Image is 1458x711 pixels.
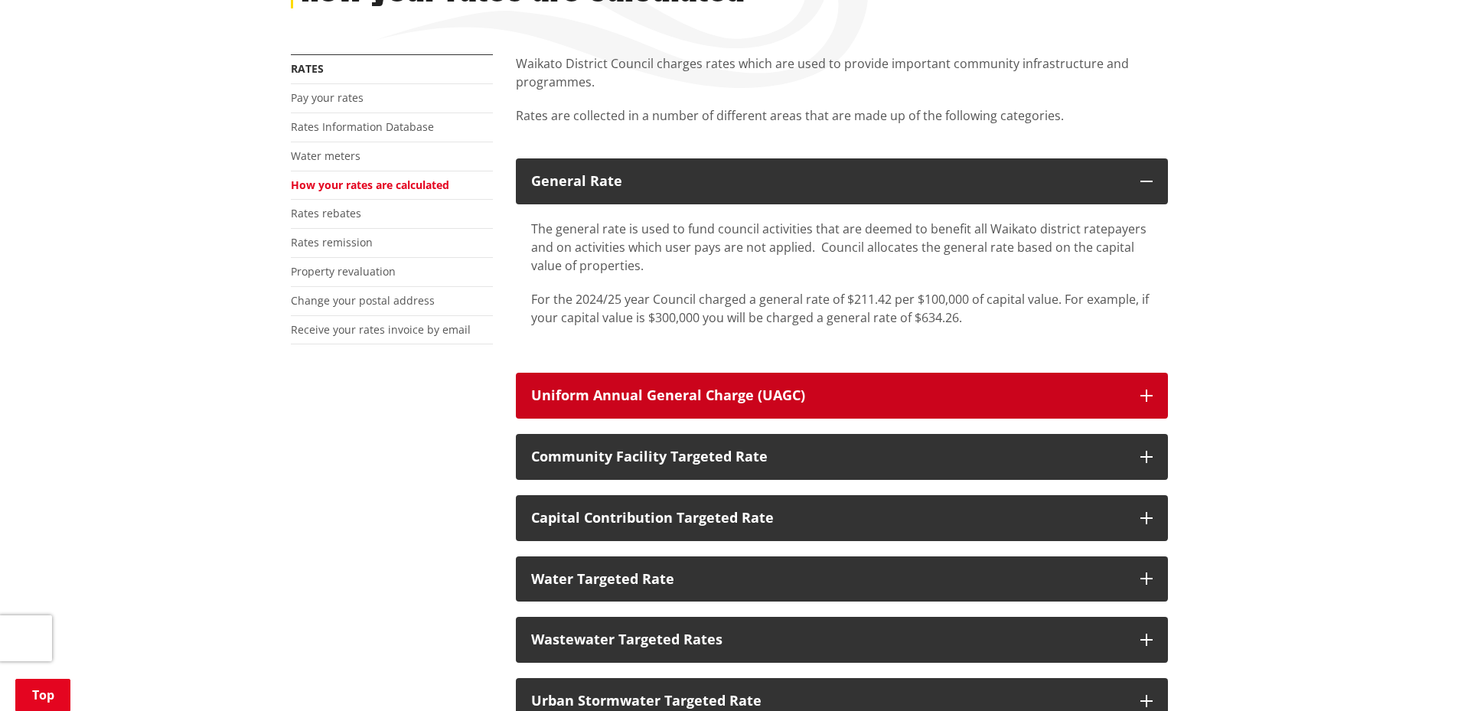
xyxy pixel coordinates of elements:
[291,61,324,76] a: Rates
[531,510,1125,526] div: Capital Contribution Targeted Rate
[531,290,1153,327] p: For the 2024/25 year Council charged a general rate of $211.42 per $100,000 of capital value. For...
[291,206,361,220] a: Rates rebates
[516,434,1168,480] button: Community Facility Targeted Rate
[516,495,1168,541] button: Capital Contribution Targeted Rate
[1388,647,1443,702] iframe: Messenger Launcher
[531,632,1125,647] div: Wastewater Targeted Rates
[291,322,471,337] a: Receive your rates invoice by email
[291,178,449,192] a: How your rates are calculated
[516,617,1168,663] button: Wastewater Targeted Rates
[516,106,1168,143] p: Rates are collected in a number of different areas that are made up of the following categories.
[531,693,1125,709] div: Urban Stormwater Targeted Rate
[291,235,373,250] a: Rates remission
[291,119,434,134] a: Rates Information Database
[531,220,1153,275] p: The general rate is used to fund council activities that are deemed to benefit all Waikato distri...
[516,556,1168,602] button: Water Targeted Rate
[291,90,364,105] a: Pay your rates
[291,293,435,308] a: Change your postal address
[291,264,396,279] a: Property revaluation
[15,679,70,711] a: Top
[516,158,1168,204] button: General Rate
[516,373,1168,419] button: Uniform Annual General Charge (UAGC)
[531,572,1125,587] div: Water Targeted Rate
[531,449,1125,465] div: Community Facility Targeted Rate
[516,54,1168,91] p: Waikato District Council charges rates which are used to provide important community infrastructu...
[291,148,360,163] a: Water meters
[531,174,1125,189] div: General Rate
[531,388,1125,403] div: Uniform Annual General Charge (UAGC)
